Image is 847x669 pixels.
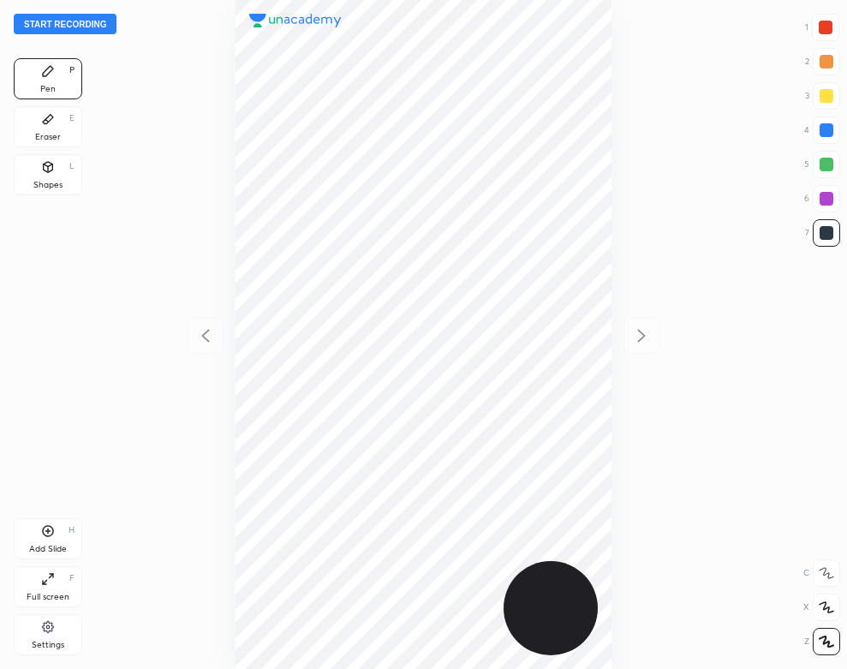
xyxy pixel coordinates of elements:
div: 6 [804,185,840,212]
button: Start recording [14,14,116,34]
div: H [69,526,75,535]
div: X [803,594,840,621]
div: Settings [32,641,64,649]
div: Shapes [33,181,63,189]
div: Eraser [35,133,61,141]
div: F [69,574,75,582]
div: 7 [805,219,840,247]
div: Pen [40,85,56,93]
div: Z [804,628,840,655]
div: 5 [804,151,840,178]
div: C [803,559,840,587]
div: Full screen [27,593,69,601]
div: 1 [805,14,839,41]
img: logo.38c385cc.svg [249,14,342,27]
div: 4 [804,116,840,144]
div: 3 [805,82,840,110]
div: 2 [805,48,840,75]
div: Add Slide [29,545,67,553]
div: L [69,162,75,170]
div: E [69,114,75,122]
div: P [69,66,75,75]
